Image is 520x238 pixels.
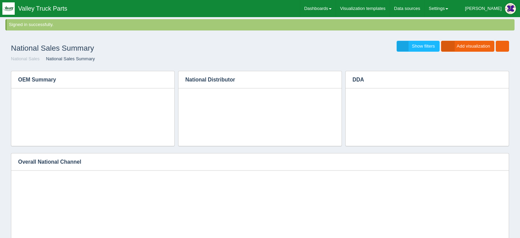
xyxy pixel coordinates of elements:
[9,22,513,28] div: Signed in successfully.
[11,41,260,56] h1: National Sales Summary
[412,43,435,49] span: Show filters
[18,5,67,12] span: Valley Truck Parts
[2,2,15,15] img: q1blfpkbivjhsugxdrfq.png
[397,41,440,52] a: Show filters
[11,71,164,88] h3: OEM Summary
[465,2,502,15] div: [PERSON_NAME]
[178,71,331,88] h3: National Distributor
[11,153,488,171] h3: Overall National Channel
[41,56,95,62] li: National Sales Summary
[505,3,516,14] img: Profile Picture
[441,41,495,52] a: Add visualization
[11,56,40,61] a: National Sales
[346,71,498,88] h3: DDA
